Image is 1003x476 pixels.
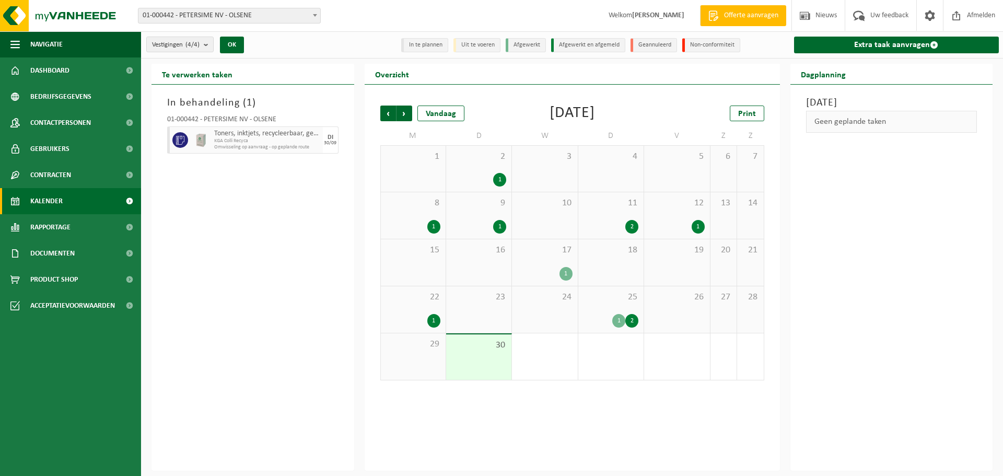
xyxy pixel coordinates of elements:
[644,126,710,145] td: V
[30,136,69,162] span: Gebruikers
[506,38,546,52] li: Afgewerkt
[649,151,704,162] span: 5
[151,64,243,84] h2: Te verwerken taken
[152,37,200,53] span: Vestigingen
[451,245,506,256] span: 16
[386,245,440,256] span: 15
[30,110,91,136] span: Contactpersonen
[493,220,506,234] div: 1
[427,314,440,328] div: 1
[185,41,200,48] count: (4/4)
[710,126,737,145] td: Z
[742,292,758,303] span: 28
[446,126,512,145] td: D
[30,240,75,266] span: Documenten
[625,220,638,234] div: 2
[632,11,684,19] strong: [PERSON_NAME]
[30,162,71,188] span: Contracten
[682,38,740,52] li: Non-conformiteit
[214,144,320,150] span: Omwisseling op aanvraag - op geplande route
[380,126,446,145] td: M
[396,106,412,121] span: Volgende
[649,292,704,303] span: 26
[451,340,506,351] span: 30
[386,198,440,209] span: 8
[380,106,396,121] span: Vorige
[806,95,977,111] h3: [DATE]
[625,314,638,328] div: 2
[551,38,625,52] li: Afgewerkt en afgemeld
[790,64,856,84] h2: Dagplanning
[700,5,786,26] a: Offerte aanvragen
[417,106,464,121] div: Vandaag
[30,293,115,319] span: Acceptatievoorwaarden
[692,220,705,234] div: 1
[386,151,440,162] span: 1
[550,106,595,121] div: [DATE]
[737,126,764,145] td: Z
[559,267,573,281] div: 1
[716,151,731,162] span: 6
[138,8,321,24] span: 01-000442 - PETERSIME NV - OLSENE
[324,141,336,146] div: 30/09
[401,38,448,52] li: In te plannen
[794,37,999,53] a: Extra taak aanvragen
[584,245,638,256] span: 18
[716,198,731,209] span: 13
[742,151,758,162] span: 7
[427,220,440,234] div: 1
[451,292,506,303] span: 23
[138,8,320,23] span: 01-000442 - PETERSIME NV - OLSENE
[738,110,756,118] span: Print
[220,37,244,53] button: OK
[584,198,638,209] span: 11
[517,292,572,303] span: 24
[386,292,440,303] span: 22
[30,31,63,57] span: Navigatie
[649,245,704,256] span: 19
[512,126,578,145] td: W
[30,84,91,110] span: Bedrijfsgegevens
[328,134,333,141] div: DI
[716,245,731,256] span: 20
[365,64,419,84] h2: Overzicht
[167,116,339,126] div: 01-000442 - PETERSIME NV - OLSENE
[742,198,758,209] span: 14
[584,151,638,162] span: 4
[193,132,209,148] img: IC-CB-0000-00-01
[386,339,440,350] span: 29
[806,111,977,133] div: Geen geplande taken
[612,314,625,328] div: 1
[742,245,758,256] span: 21
[451,198,506,209] span: 9
[493,173,506,187] div: 1
[584,292,638,303] span: 25
[730,106,764,121] a: Print
[451,151,506,162] span: 2
[517,151,572,162] span: 3
[146,37,214,52] button: Vestigingen(4/4)
[30,188,63,214] span: Kalender
[30,57,69,84] span: Dashboard
[453,38,500,52] li: Uit te voeren
[214,138,320,144] span: KGA Colli Recyca
[214,130,320,138] span: Toners, inktjets, recycleerbaar, gevaarlijk
[721,10,781,21] span: Offerte aanvragen
[517,198,572,209] span: 10
[716,292,731,303] span: 27
[247,98,252,108] span: 1
[631,38,677,52] li: Geannuleerd
[649,198,704,209] span: 12
[30,214,71,240] span: Rapportage
[578,126,644,145] td: D
[517,245,572,256] span: 17
[30,266,78,293] span: Product Shop
[167,95,339,111] h3: In behandeling ( )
